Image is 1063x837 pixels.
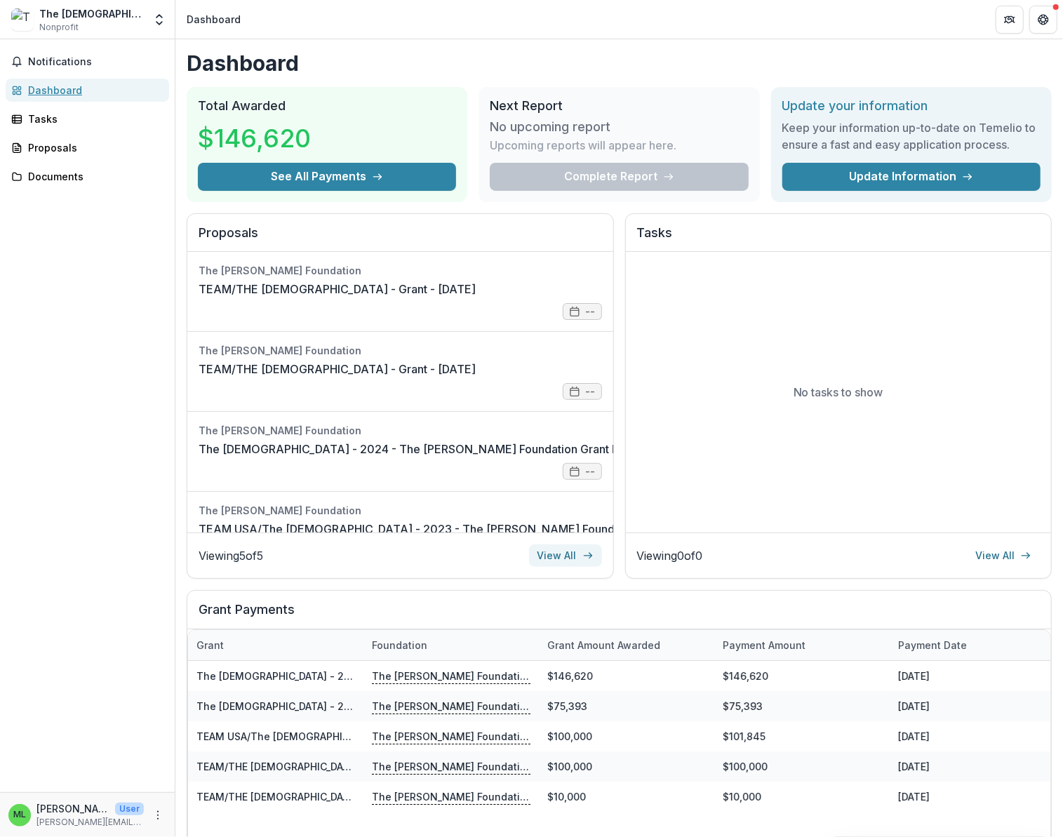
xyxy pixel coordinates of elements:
[28,169,158,184] div: Documents
[199,281,476,297] a: TEAM/THE [DEMOGRAPHIC_DATA] - Grant - [DATE]
[198,119,311,157] h3: $146,620
[196,700,669,712] a: The [DEMOGRAPHIC_DATA] - 2024 - The [PERSON_NAME] Foundation Grant Proposal Application
[890,638,975,652] div: Payment date
[539,782,714,812] div: $10,000
[187,51,1052,76] h1: Dashboard
[637,225,1041,252] h2: Tasks
[36,801,109,816] p: [PERSON_NAME]
[6,136,169,159] a: Proposals
[199,225,602,252] h2: Proposals
[539,661,714,691] div: $146,620
[28,83,158,98] div: Dashboard
[363,630,539,660] div: Foundation
[794,384,883,401] p: No tasks to show
[188,630,363,660] div: Grant
[1029,6,1057,34] button: Get Help
[539,691,714,721] div: $75,393
[198,163,456,191] button: See All Payments
[13,810,26,819] div: Molly Little
[490,98,748,114] h2: Next Report
[782,119,1041,153] h3: Keep your information up-to-date on Temelio to ensure a fast and easy application process.
[529,544,602,567] a: View All
[199,521,785,537] a: TEAM USA/The [DEMOGRAPHIC_DATA] - 2023 - The [PERSON_NAME] Foundation Grant Proposal Application
[28,112,158,126] div: Tasks
[996,6,1024,34] button: Partners
[539,751,714,782] div: $100,000
[36,816,144,829] p: [PERSON_NAME][EMAIL_ADDRESS][DOMAIN_NAME]
[539,721,714,751] div: $100,000
[637,547,703,564] p: Viewing 0 of 0
[363,638,436,652] div: Foundation
[187,12,241,27] div: Dashboard
[714,751,890,782] div: $100,000
[115,803,144,815] p: User
[11,8,34,31] img: The Evangelical Alliance Mission
[196,791,439,803] a: TEAM/THE [DEMOGRAPHIC_DATA] - Grant - [DATE]
[39,6,144,21] div: The [DEMOGRAPHIC_DATA]
[181,9,246,29] nav: breadcrumb
[6,165,169,188] a: Documents
[149,807,166,824] button: More
[6,79,169,102] a: Dashboard
[714,630,890,660] div: Payment Amount
[372,698,530,714] p: The [PERSON_NAME] Foundation
[39,21,79,34] span: Nonprofit
[196,761,439,772] a: TEAM/THE [DEMOGRAPHIC_DATA] - Grant - [DATE]
[714,661,890,691] div: $146,620
[199,602,1040,629] h2: Grant Payments
[199,547,263,564] p: Viewing 5 of 5
[198,98,456,114] h2: Total Awarded
[6,107,169,130] a: Tasks
[28,140,158,155] div: Proposals
[539,630,714,660] div: Grant amount awarded
[714,721,890,751] div: $101,845
[199,441,722,457] a: The [DEMOGRAPHIC_DATA] - 2024 - The [PERSON_NAME] Foundation Grant Proposal Application
[372,728,530,744] p: The [PERSON_NAME] Foundation
[490,137,676,154] p: Upcoming reports will appear here.
[372,668,530,683] p: The [PERSON_NAME] Foundation
[490,119,610,135] h3: No upcoming report
[372,789,530,804] p: The [PERSON_NAME] Foundation
[967,544,1040,567] a: View All
[149,6,169,34] button: Open entity switcher
[188,638,232,652] div: Grant
[196,670,669,682] a: The [DEMOGRAPHIC_DATA] - 2024 - The [PERSON_NAME] Foundation Grant Proposal Application
[6,51,169,73] button: Notifications
[372,758,530,774] p: The [PERSON_NAME] Foundation
[199,361,476,377] a: TEAM/THE [DEMOGRAPHIC_DATA] - Grant - [DATE]
[782,98,1041,114] h2: Update your information
[714,782,890,812] div: $10,000
[196,730,723,742] a: TEAM USA/The [DEMOGRAPHIC_DATA] - 2023 - The [PERSON_NAME] Foundation Grant Proposal Application
[539,638,669,652] div: Grant amount awarded
[714,691,890,721] div: $75,393
[714,638,814,652] div: Payment Amount
[28,56,163,68] span: Notifications
[782,163,1041,191] a: Update Information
